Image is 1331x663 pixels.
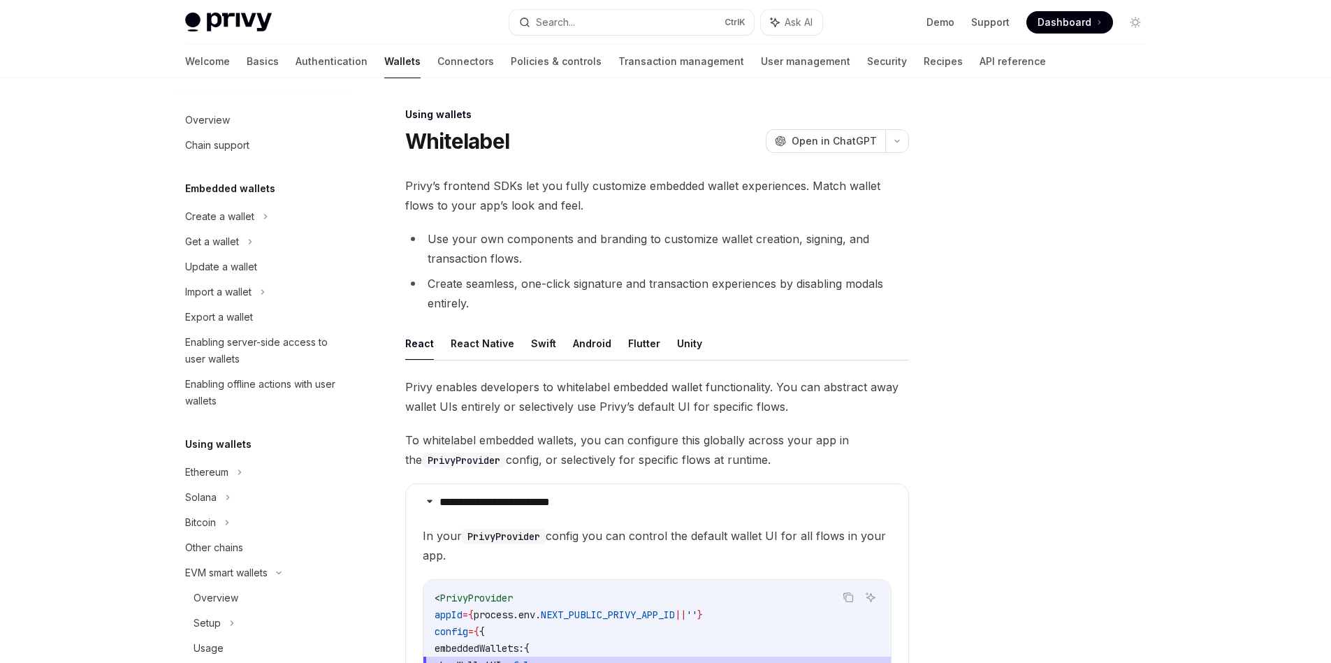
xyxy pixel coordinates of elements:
[185,376,344,409] div: Enabling offline actions with user wallets
[924,45,963,78] a: Recipes
[185,208,254,225] div: Create a wallet
[405,327,434,360] button: React
[174,372,353,414] a: Enabling offline actions with user wallets
[185,233,239,250] div: Get a wallet
[867,45,907,78] a: Security
[405,377,909,416] span: Privy enables developers to whitelabel embedded wallet functionality. You can abstract away walle...
[185,45,230,78] a: Welcome
[405,108,909,122] div: Using wallets
[185,514,216,531] div: Bitcoin
[174,133,353,158] a: Chain support
[194,615,221,632] div: Setup
[405,229,909,268] li: Use your own components and branding to customize wallet creation, signing, and transaction flows.
[766,129,885,153] button: Open in ChatGPT
[618,45,744,78] a: Transaction management
[194,590,238,606] div: Overview
[677,327,702,360] button: Unity
[511,45,602,78] a: Policies & controls
[247,45,279,78] a: Basics
[384,45,421,78] a: Wallets
[174,636,353,661] a: Usage
[524,642,530,655] span: {
[971,15,1010,29] a: Support
[531,327,556,360] button: Swift
[185,180,275,197] h5: Embedded wallets
[451,327,514,360] button: React Native
[839,588,857,606] button: Copy the contents from the code block
[861,588,880,606] button: Ask AI
[1038,15,1091,29] span: Dashboard
[185,112,230,129] div: Overview
[185,334,344,367] div: Enabling server-side access to user wallets
[474,625,479,638] span: {
[185,258,257,275] div: Update a wallet
[926,15,954,29] a: Demo
[185,13,272,32] img: light logo
[435,625,468,638] span: config
[174,535,353,560] a: Other chains
[509,10,754,35] button: Search...CtrlK
[185,464,228,481] div: Ethereum
[573,327,611,360] button: Android
[435,642,524,655] span: embeddedWallets:
[761,10,822,35] button: Ask AI
[468,609,474,621] span: {
[405,129,510,154] h1: Whitelabel
[174,254,353,279] a: Update a wallet
[535,609,541,621] span: .
[440,592,513,604] span: PrivyProvider
[536,14,575,31] div: Search...
[405,430,909,469] span: To whitelabel embedded wallets, you can configure this globally across your app in the config, or...
[761,45,850,78] a: User management
[174,585,353,611] a: Overview
[474,609,513,621] span: process
[785,15,813,29] span: Ask AI
[513,609,518,621] span: .
[468,625,474,638] span: =
[185,284,252,300] div: Import a wallet
[792,134,877,148] span: Open in ChatGPT
[628,327,660,360] button: Flutter
[479,625,485,638] span: {
[435,609,463,621] span: appId
[185,564,268,581] div: EVM smart wallets
[463,609,468,621] span: =
[185,539,243,556] div: Other chains
[725,17,745,28] span: Ctrl K
[422,453,506,468] code: PrivyProvider
[541,609,675,621] span: NEXT_PUBLIC_PRIVY_APP_ID
[405,176,909,215] span: Privy’s frontend SDKs let you fully customize embedded wallet experiences. Match wallet flows to ...
[1124,11,1147,34] button: Toggle dark mode
[462,529,546,544] code: PrivyProvider
[185,489,217,506] div: Solana
[185,436,252,453] h5: Using wallets
[1026,11,1113,34] a: Dashboard
[185,309,253,326] div: Export a wallet
[675,609,686,621] span: ||
[686,609,697,621] span: ''
[697,609,703,621] span: }
[174,330,353,372] a: Enabling server-side access to user wallets
[174,108,353,133] a: Overview
[185,137,249,154] div: Chain support
[437,45,494,78] a: Connectors
[194,640,224,657] div: Usage
[174,305,353,330] a: Export a wallet
[423,526,892,565] span: In your config you can control the default wallet UI for all flows in your app.
[518,609,535,621] span: env
[435,592,440,604] span: <
[405,274,909,313] li: Create seamless, one-click signature and transaction experiences by disabling modals entirely.
[980,45,1046,78] a: API reference
[296,45,368,78] a: Authentication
